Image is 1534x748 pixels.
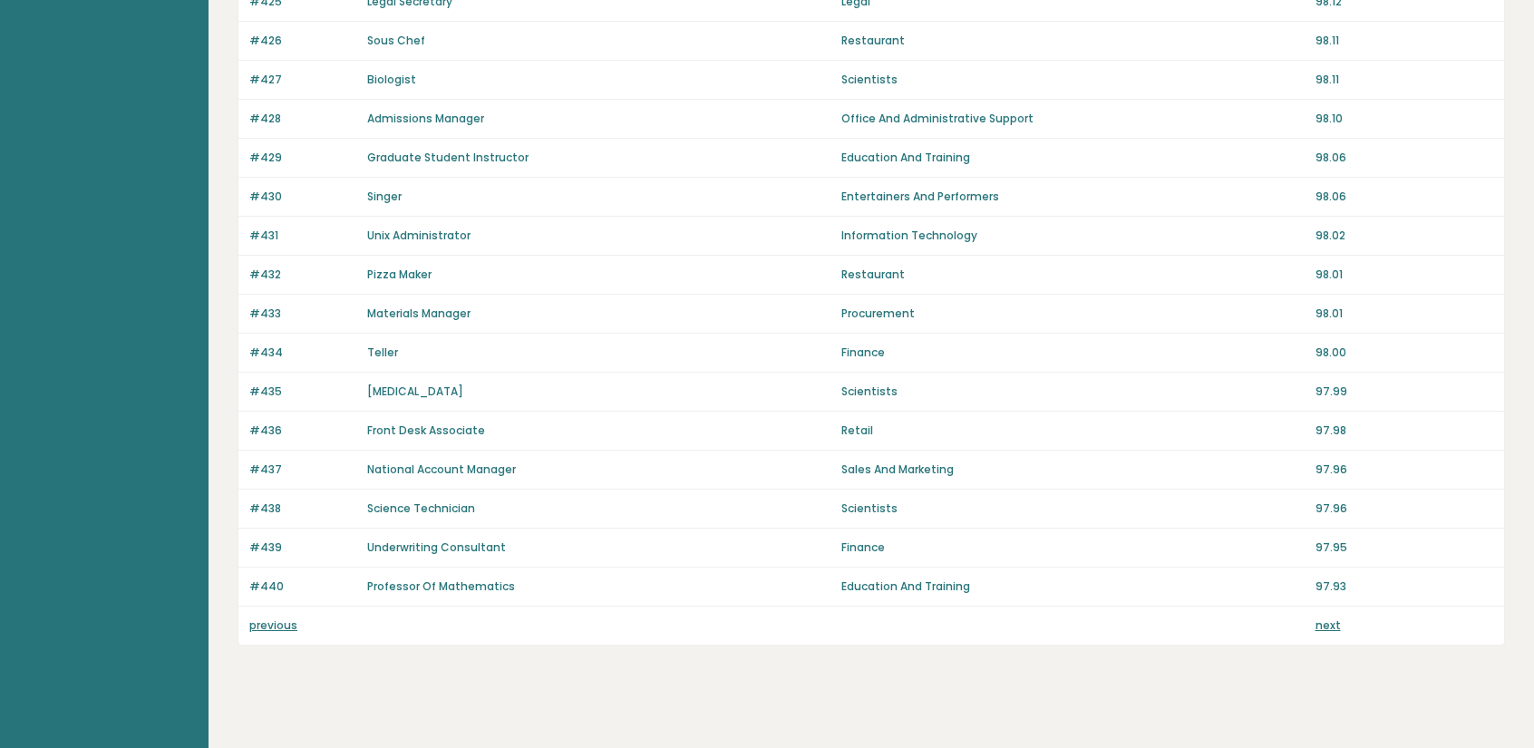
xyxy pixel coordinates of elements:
p: 98.01 [1316,267,1493,283]
p: Entertainers And Performers [841,189,1305,205]
p: #426 [249,33,356,49]
p: #427 [249,72,356,88]
p: 98.11 [1316,33,1493,49]
p: #433 [249,306,356,322]
p: #437 [249,461,356,478]
p: Restaurant [841,33,1305,49]
p: 98.10 [1316,111,1493,127]
p: Procurement [841,306,1305,322]
p: Education And Training [841,578,1305,595]
p: Scientists [841,500,1305,517]
p: 97.93 [1316,578,1493,595]
p: 98.06 [1316,150,1493,166]
a: previous [249,617,297,633]
p: 97.95 [1316,539,1493,556]
p: Sales And Marketing [841,461,1305,478]
p: Finance [841,539,1305,556]
p: #438 [249,500,356,517]
a: Underwriting Consultant [367,539,506,555]
p: #434 [249,345,356,361]
a: [MEDICAL_DATA] [367,384,463,399]
p: Scientists [841,72,1305,88]
p: #439 [249,539,356,556]
a: Biologist [367,72,416,87]
p: #435 [249,384,356,400]
a: next [1316,617,1341,633]
a: Admissions Manager [367,111,484,126]
a: Singer [367,189,402,204]
p: Finance [841,345,1305,361]
p: 97.98 [1316,423,1493,439]
p: 98.02 [1316,228,1493,244]
a: Pizza Maker [367,267,432,282]
a: Unix Administrator [367,228,471,243]
p: #429 [249,150,356,166]
p: 98.01 [1316,306,1493,322]
p: 97.96 [1316,500,1493,517]
a: Science Technician [367,500,475,516]
a: Teller [367,345,398,360]
p: 98.00 [1316,345,1493,361]
p: #431 [249,228,356,244]
p: Office And Administrative Support [841,111,1305,127]
p: 97.96 [1316,461,1493,478]
p: Restaurant [841,267,1305,283]
a: Professor Of Mathematics [367,578,515,594]
a: Materials Manager [367,306,471,321]
p: 98.11 [1316,72,1493,88]
a: Front Desk Associate [367,423,485,438]
p: #432 [249,267,356,283]
p: 98.06 [1316,189,1493,205]
p: #436 [249,423,356,439]
p: #428 [249,111,356,127]
p: 97.99 [1316,384,1493,400]
p: Scientists [841,384,1305,400]
p: #430 [249,189,356,205]
a: National Account Manager [367,461,516,477]
p: #440 [249,578,356,595]
a: Sous Chef [367,33,425,48]
p: Education And Training [841,150,1305,166]
p: Information Technology [841,228,1305,244]
p: Retail [841,423,1305,439]
a: Graduate Student Instructor [367,150,529,165]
